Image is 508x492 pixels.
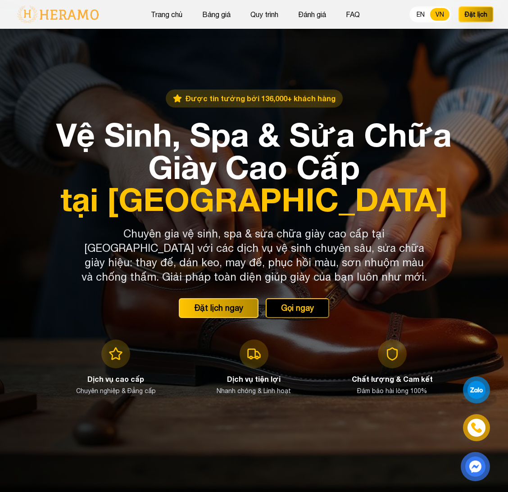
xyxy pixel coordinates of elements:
[352,374,433,385] h3: Chất lượng & Cam kết
[430,8,449,21] button: VN
[472,423,482,433] img: phone-icon
[343,9,363,20] button: FAQ
[148,9,185,20] button: Trang chủ
[295,9,329,20] button: Đánh giá
[76,386,156,395] p: Chuyên nghiệp & Đẳng cấp
[217,386,291,395] p: Nhanh chóng & Linh hoạt
[52,183,456,215] span: tại [GEOGRAPHIC_DATA]
[266,298,329,318] button: Gọi ngay
[81,226,427,284] p: Chuyên gia vệ sinh, spa & sửa chữa giày cao cấp tại [GEOGRAPHIC_DATA] với các dịch vụ vệ sinh chu...
[52,118,456,215] h1: Vệ Sinh, Spa & Sửa Chữa Giày Cao Cấp
[87,374,144,385] h3: Dịch vụ cao cấp
[411,8,430,21] button: EN
[357,386,427,395] p: Đảm bảo hài lòng 100%
[458,6,494,22] button: Đặt lịch
[227,374,281,385] h3: Dịch vụ tiện lợi
[179,298,259,318] button: Đặt lịch ngay
[14,5,101,24] img: logo-with-text.png
[248,9,281,20] button: Quy trình
[200,9,233,20] button: Bảng giá
[186,93,336,104] span: Được tin tưởng bởi 136,000+ khách hàng
[464,416,489,440] a: phone-icon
